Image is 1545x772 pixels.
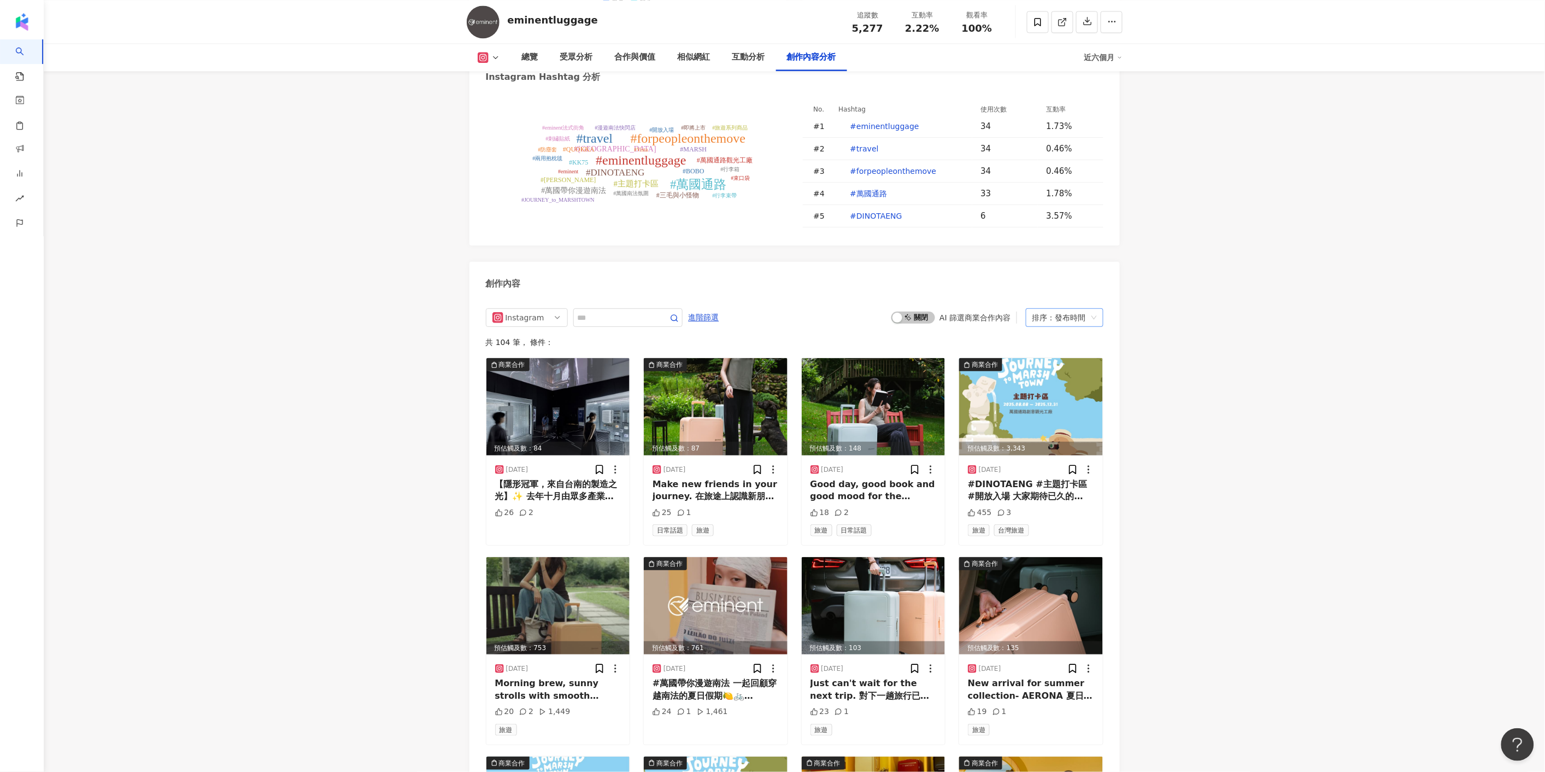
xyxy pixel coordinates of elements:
div: 34 [981,120,1038,132]
span: 100% [962,23,992,34]
span: 旅遊 [968,724,990,736]
div: 1 [835,706,849,717]
span: 旅遊 [810,524,832,536]
div: 互動分析 [732,51,765,64]
button: #DINOTAENG [839,205,914,227]
div: 商業合作 [814,758,841,769]
span: 旅遊 [495,724,517,736]
div: 總覽 [522,51,538,64]
div: 2 [519,706,533,717]
div: 預估觸及數：761 [644,641,788,655]
div: # 3 [814,165,830,177]
div: post-image商業合作預估觸及數：135 [959,557,1103,654]
div: 2 [519,507,533,518]
div: [DATE] [506,465,528,475]
div: 預估觸及數：148 [802,442,945,455]
div: 1,461 [697,706,728,717]
div: 34 [981,143,1038,155]
tspan: #KK75 [569,159,588,166]
div: 0.46% [1047,165,1092,177]
span: 旅遊 [692,524,714,536]
td: #travel [830,138,972,160]
tspan: #[GEOGRAPHIC_DATA] [574,145,656,153]
tspan: #萬國帶你漫遊南法 [541,186,606,195]
th: Hashtag [830,103,972,115]
div: 預估觸及數：84 [486,442,630,455]
tspan: #萬國通路 [670,178,727,191]
div: 預估觸及數：135 [959,641,1103,655]
div: [DATE] [663,664,686,674]
div: Make new friends in your journey. 在旅途上認識新朋友 . . . #eminentluggage#travel#forpeopleonthemove#萬國通路 [653,478,779,503]
div: # 1 [814,120,830,132]
div: 3 [997,507,1012,518]
span: 日常話題 [653,524,688,536]
tspan: #萬國通路觀光工廠 [697,156,753,164]
img: post-image [802,557,945,654]
div: Instagram Hashtag 分析 [486,71,601,83]
div: post-image商業合作預估觸及數：87 [644,358,788,455]
td: 0.46% [1038,160,1103,183]
div: 相似網紅 [678,51,710,64]
div: 互動率 [902,10,943,21]
div: 1 [677,507,691,518]
a: search [15,39,37,82]
tspan: #束口袋 [731,175,750,181]
div: 6 [981,210,1038,222]
td: #萬國通路 [830,183,972,205]
div: post-image商業合作預估觸及數：3,343 [959,358,1103,455]
tspan: #兩用抱枕毯 [532,155,562,161]
img: post-image [802,358,945,455]
div: [DATE] [821,664,844,674]
span: 旅遊 [968,524,990,536]
span: #travel [850,144,879,153]
div: 商業合作 [972,558,998,569]
tspan: #DINOTAENG [586,167,644,178]
div: [DATE] [979,465,1001,475]
div: 455 [968,507,992,518]
div: 20 [495,706,514,717]
div: 1 [677,706,691,717]
div: New arrival for summer collection- AERONA 夏日新款上市-AERONA . . . #eminentluggage#travel#forpeopleont... [968,677,1094,702]
div: 1 [992,706,1007,717]
td: 1.73% [1038,115,1103,138]
div: #萬國帶你漫遊南法 一起回顧穿越南法的夏日假期🍋🚲 #KK75 Vista 上掀式煞車輪防爆拉鍊箱 ✨ 🆕[URL][DOMAIN_NAME] [653,677,779,702]
div: # 4 [814,188,830,200]
span: 台灣旅遊 [994,524,1029,536]
div: 預估觸及數：753 [486,641,630,655]
span: #DINOTAENG [850,212,902,220]
div: 合作與價值 [615,51,656,64]
img: post-image [486,358,630,455]
th: 使用次數 [972,103,1038,115]
iframe: Help Scout Beacon - Open [1501,728,1534,761]
td: #DINOTAENG [830,205,972,227]
div: 創作內容 [486,278,521,290]
div: 商業合作 [656,558,683,569]
button: #forpeopleonthemove [839,160,948,182]
td: 3.57% [1038,205,1103,227]
tspan: #旅遊系列商品 [712,125,748,131]
div: 3.57% [1047,210,1092,222]
div: 1.73% [1047,120,1092,132]
div: 2 [835,507,849,518]
span: 進階篩選 [689,309,719,326]
tspan: #即將上市 [681,125,706,131]
th: 互動率 [1038,103,1103,115]
div: [DATE] [979,664,1001,674]
div: 排序：發布時間 [1032,309,1087,326]
div: post-image預估觸及數：103 [802,557,945,654]
div: 18 [810,507,830,518]
td: 0.46% [1038,138,1103,160]
div: 商業合作 [499,359,525,370]
span: 2.22% [905,23,939,34]
tspan: #eminentluggage [596,153,686,167]
tspan: #萬國南法氛圍 [613,190,649,196]
button: #eminentluggage [839,115,931,137]
div: 34 [981,165,1038,177]
div: eminentluggage [508,13,598,27]
div: 預估觸及數：103 [802,641,945,655]
div: 【隱形冠軍，來自台南的製造之光】✨ 去年十月由眾多產業與設計團隊共同打造的《南波萬 No.1》 榮獲 2025 德國紅點設計大獎 (Red Dot Design Award)！ eminent萬... [495,478,621,503]
div: 1.78% [1047,188,1092,200]
tspan: #防塵套 [538,147,557,153]
div: 商業合作 [656,758,683,769]
div: AI 篩選商業合作內容 [939,313,1011,322]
